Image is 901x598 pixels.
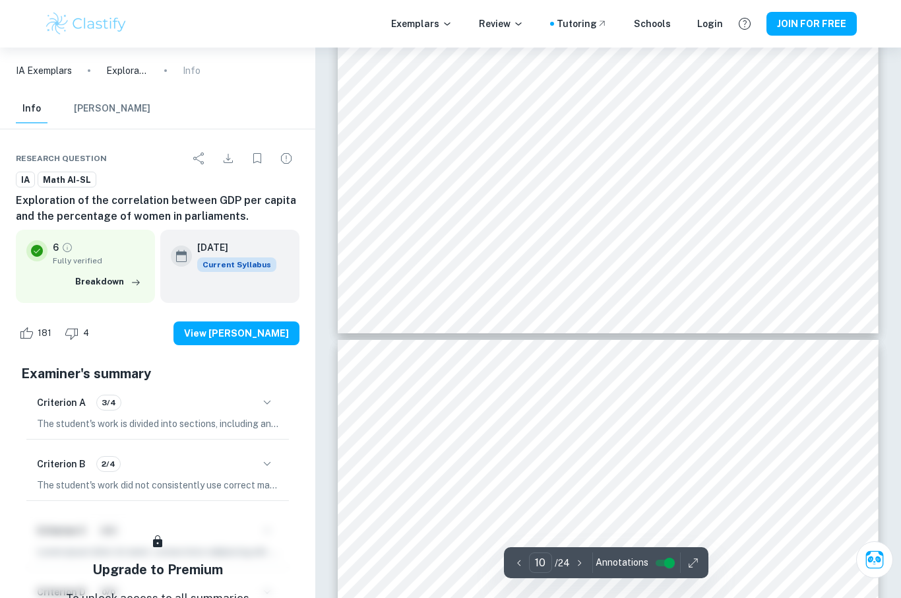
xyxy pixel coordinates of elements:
button: JOIN FOR FREE [766,12,857,36]
span: 3/4 [97,397,121,409]
span: Annotations [596,556,648,570]
a: Login [697,17,723,31]
button: Help and Feedback [733,13,756,35]
button: [PERSON_NAME] [74,94,150,123]
div: Download [215,145,241,172]
h6: Exploration of the correlation between GDP per capita and the percentage of women in parliaments. [16,193,299,224]
span: Research question [16,152,107,164]
a: IA Exemplars [16,63,72,78]
div: This exemplar is based on the current syllabus. Feel free to refer to it for inspiration/ideas wh... [197,257,276,272]
a: Grade fully verified [61,242,73,253]
button: Ask Clai [856,541,893,578]
a: Tutoring [557,17,607,31]
p: Exemplars [391,17,452,31]
span: Current Syllabus [197,257,276,272]
a: Schools [634,17,671,31]
p: Exploration of the correlation between GDP per capita and the percentage of women in parliaments. [106,63,148,78]
span: 181 [30,327,59,340]
span: 4 [76,327,96,340]
span: Fully verified [53,255,144,267]
p: The student's work is divided into sections, including an introduction, body, and conclusion, but... [37,416,278,431]
div: Dislike [61,323,96,344]
h6: [DATE] [197,240,266,255]
span: Math AI-SL [38,174,96,187]
div: Share [186,145,212,172]
div: Report issue [273,145,299,172]
h6: Criterion A [37,395,86,410]
button: Breakdown [72,272,144,292]
a: Math AI-SL [38,172,96,188]
button: View [PERSON_NAME] [173,321,299,345]
p: The student's work did not consistently use correct mathematical notation, symbols, and terminolo... [37,478,278,492]
div: Bookmark [244,145,270,172]
p: / 24 [555,556,570,570]
span: 2/4 [97,458,120,470]
p: Info [183,63,201,78]
p: Review [479,17,524,31]
h5: Examiner's summary [21,364,294,383]
h5: Upgrade to Premium [92,560,223,580]
img: Clastify logo [44,11,128,37]
span: IA [16,174,34,187]
h6: Criterion B [37,457,86,471]
button: Info [16,94,47,123]
div: Like [16,323,59,344]
p: 6 [53,240,59,255]
a: IA [16,172,35,188]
